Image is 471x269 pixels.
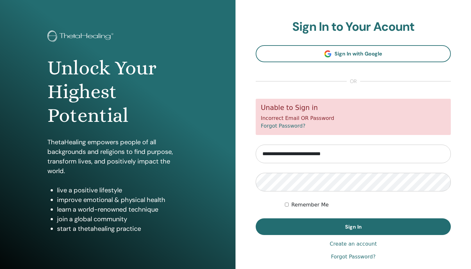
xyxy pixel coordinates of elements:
[261,123,305,129] a: Forgot Password?
[261,104,446,112] h5: Unable to Sign in
[256,99,451,135] div: Incorrect Email OR Password
[57,224,188,233] li: start a thetahealing practice
[256,45,451,62] a: Sign In with Google
[47,137,188,176] p: ThetaHealing empowers people of all backgrounds and religions to find purpose, transform lives, a...
[57,205,188,214] li: learn a world-renowned technique
[256,218,451,235] button: Sign In
[330,240,377,248] a: Create an account
[345,223,362,230] span: Sign In
[285,201,451,209] div: Keep me authenticated indefinitely or until I manually logout
[256,20,451,34] h2: Sign In to Your Acount
[57,195,188,205] li: improve emotional & physical health
[57,214,188,224] li: join a global community
[57,185,188,195] li: live a positive lifestyle
[347,78,360,85] span: or
[47,56,188,128] h1: Unlock Your Highest Potential
[331,253,376,261] a: Forgot Password?
[335,50,382,57] span: Sign In with Google
[291,201,329,209] label: Remember Me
